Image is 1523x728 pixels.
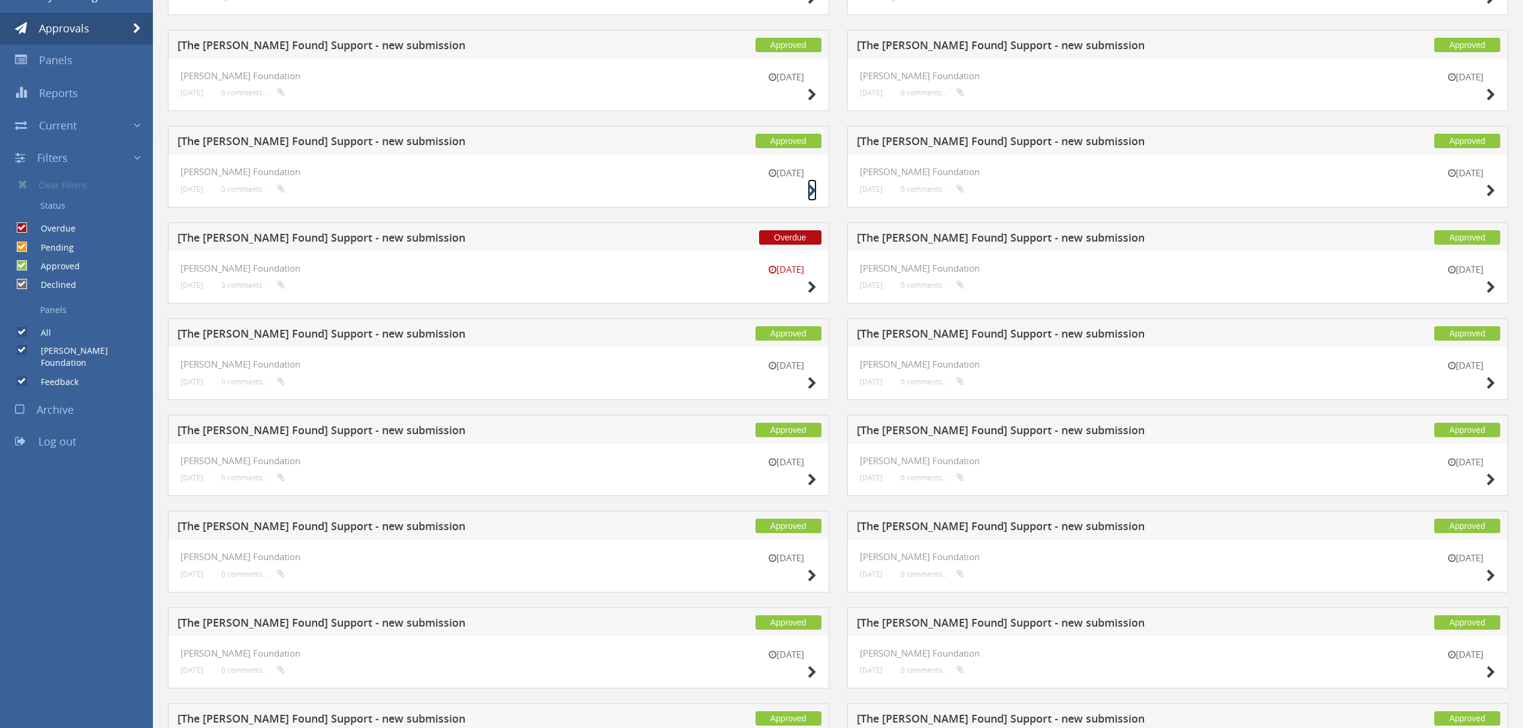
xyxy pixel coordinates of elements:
[221,185,285,194] small: 0 comments...
[757,167,817,179] small: [DATE]
[756,519,821,533] span: Approved
[29,327,51,339] label: All
[757,648,817,661] small: [DATE]
[9,195,153,216] a: Status
[1435,263,1495,276] small: [DATE]
[1434,711,1500,726] span: Approved
[29,345,153,369] label: [PERSON_NAME] Foundation
[860,648,1496,658] h4: [PERSON_NAME] Foundation
[1434,38,1500,52] span: Approved
[37,402,74,417] span: Archive
[1434,423,1500,437] span: Approved
[857,713,1306,728] h5: [The [PERSON_NAME] Found] Support - new submission
[180,263,817,273] h4: [PERSON_NAME] Foundation
[177,617,627,632] h5: [The [PERSON_NAME] Found] Support - new submission
[1434,134,1500,148] span: Approved
[177,521,627,536] h5: [The [PERSON_NAME] Found] Support - new submission
[177,713,627,728] h5: [The [PERSON_NAME] Found] Support - new submission
[29,222,76,234] label: Overdue
[901,666,964,675] small: 0 comments...
[9,174,153,195] a: Clear Filters
[860,185,883,194] small: [DATE]
[756,326,821,341] span: Approved
[860,570,883,579] small: [DATE]
[39,21,89,35] span: Approvals
[756,711,821,726] span: Approved
[1435,71,1495,83] small: [DATE]
[177,136,627,151] h5: [The [PERSON_NAME] Found] Support - new submission
[1435,648,1495,661] small: [DATE]
[180,71,817,81] h4: [PERSON_NAME] Foundation
[221,377,285,386] small: 0 comments...
[757,456,817,468] small: [DATE]
[39,118,77,133] span: Current
[756,423,821,437] span: Approved
[177,40,627,55] h5: [The [PERSON_NAME] Found] Support - new submission
[29,260,80,272] label: Approved
[1434,615,1500,630] span: Approved
[857,232,1306,247] h5: [The [PERSON_NAME] Found] Support - new submission
[221,570,285,579] small: 0 comments...
[857,617,1306,632] h5: [The [PERSON_NAME] Found] Support - new submission
[221,473,285,482] small: 0 comments...
[901,473,964,482] small: 0 comments...
[29,242,74,254] label: Pending
[9,300,153,320] a: Panels
[901,185,964,194] small: 0 comments...
[177,328,627,343] h5: [The [PERSON_NAME] Found] Support - new submission
[180,666,203,675] small: [DATE]
[180,167,817,177] h4: [PERSON_NAME] Foundation
[29,376,79,388] label: Feedback
[901,377,964,386] small: 0 comments...
[759,230,821,245] span: Overdue
[860,666,883,675] small: [DATE]
[37,151,68,165] span: Filters
[180,185,203,194] small: [DATE]
[860,167,1496,177] h4: [PERSON_NAME] Foundation
[756,134,821,148] span: Approved
[757,263,817,276] small: [DATE]
[180,552,817,562] h4: [PERSON_NAME] Foundation
[860,552,1496,562] h4: [PERSON_NAME] Foundation
[180,377,203,386] small: [DATE]
[221,281,285,290] small: 3 comments...
[180,456,817,466] h4: [PERSON_NAME] Foundation
[860,263,1496,273] h4: [PERSON_NAME] Foundation
[180,359,817,369] h4: [PERSON_NAME] Foundation
[857,425,1306,440] h5: [The [PERSON_NAME] Found] Support - new submission
[901,88,964,97] small: 0 comments...
[39,86,78,100] span: Reports
[39,53,73,67] span: Panels
[177,425,627,440] h5: [The [PERSON_NAME] Found] Support - new submission
[1435,552,1495,564] small: [DATE]
[1435,359,1495,372] small: [DATE]
[38,434,76,449] span: Log out
[1434,519,1500,533] span: Approved
[180,570,203,579] small: [DATE]
[857,136,1306,151] h5: [The [PERSON_NAME] Found] Support - new submission
[860,88,883,97] small: [DATE]
[177,232,627,247] h5: [The [PERSON_NAME] Found] Support - new submission
[221,88,285,97] small: 0 comments...
[1434,326,1500,341] span: Approved
[860,359,1496,369] h4: [PERSON_NAME] Foundation
[860,473,883,482] small: [DATE]
[757,552,817,564] small: [DATE]
[857,521,1306,536] h5: [The [PERSON_NAME] Found] Support - new submission
[29,279,76,291] label: Declined
[757,359,817,372] small: [DATE]
[1435,456,1495,468] small: [DATE]
[901,570,964,579] small: 0 comments...
[180,88,203,97] small: [DATE]
[756,38,821,52] span: Approved
[860,71,1496,81] h4: [PERSON_NAME] Foundation
[756,615,821,630] span: Approved
[180,473,203,482] small: [DATE]
[860,377,883,386] small: [DATE]
[221,666,285,675] small: 0 comments...
[180,648,817,658] h4: [PERSON_NAME] Foundation
[757,71,817,83] small: [DATE]
[1435,167,1495,179] small: [DATE]
[857,40,1306,55] h5: [The [PERSON_NAME] Found] Support - new submission
[901,281,964,290] small: 0 comments...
